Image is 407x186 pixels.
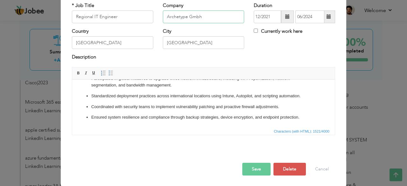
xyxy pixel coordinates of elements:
[309,163,335,176] button: Cancel
[72,54,96,60] label: Description
[72,79,335,127] iframe: Rich Text Editor, workEditor
[242,163,271,176] button: Save
[19,24,244,31] p: Coordinated with security teams to implement vulnerability patching and proactive firewall adjust...
[75,70,82,77] a: Bold
[19,35,244,41] p: Ensured system resilience and compliance through backup strategies, device encryption, and endpoi...
[295,10,324,23] input: Present
[163,28,171,35] label: City
[254,29,258,33] input: Currently work here
[273,163,306,176] button: Delete
[107,70,114,77] a: Insert/Remove Bulleted List
[72,2,94,9] label: * Job Title
[100,70,107,77] a: Insert/Remove Numbered List
[254,2,272,9] label: Duration
[272,128,331,134] div: Statistics
[83,70,90,77] a: Italic
[19,13,244,20] p: Standardized deployment practices across international locations using Intune, Autopilot, and scr...
[72,28,89,35] label: Country
[254,28,302,35] label: Currently work here
[90,70,97,77] a: Underline
[272,128,331,134] span: Characters (with HTML): 1521/4000
[254,10,281,23] input: From
[163,2,183,9] label: Company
